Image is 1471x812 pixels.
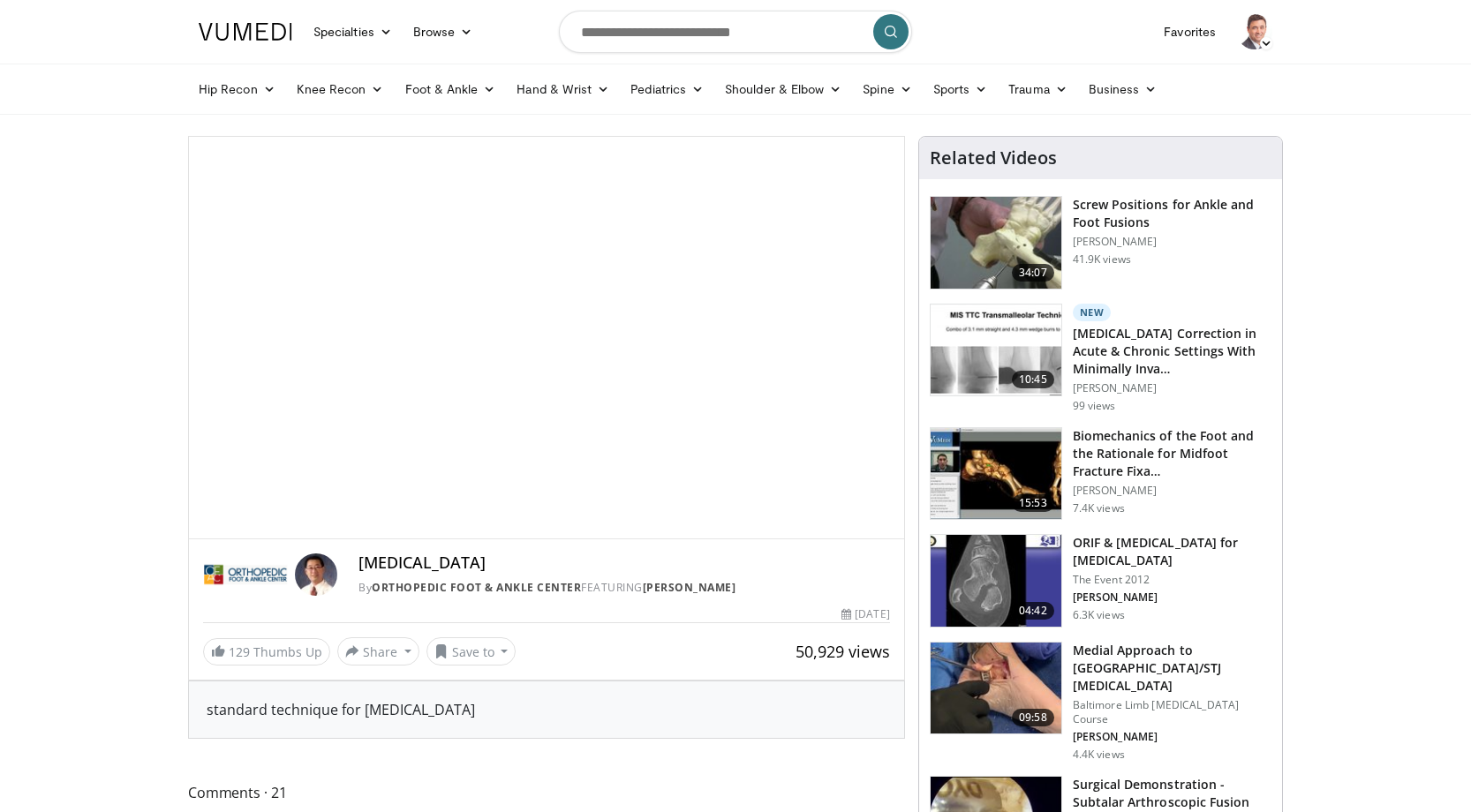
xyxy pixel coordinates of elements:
[931,643,1061,734] img: b3e585cd-3312-456d-b1b7-4eccbcdb01ed.150x105_q85_crop-smart_upscale.jpg
[930,196,1271,289] a: 34:07 Screw Positions for Ankle and Foot Fusions [PERSON_NAME] 41.9K views
[303,14,403,49] a: Specialties
[358,553,890,573] h4: [MEDICAL_DATA]
[372,580,581,595] a: Orthopedic Foot & Ankle Center
[1073,501,1125,515] p: 7.4K views
[1073,252,1131,267] p: 41.9K views
[998,71,1078,107] a: Trauma
[931,197,1061,289] img: 67572_0000_3.png.150x105_q85_crop-smart_upscale.jpg
[852,71,922,107] a: Spine
[203,553,288,596] img: Orthopedic Foot & Ankle Center
[1073,235,1271,249] p: [PERSON_NAME]
[1078,71,1168,107] a: Business
[1073,534,1271,569] h3: ORIF & [MEDICAL_DATA] for [MEDICAL_DATA]
[189,137,904,539] video-js: Video Player
[1012,602,1054,620] span: 04:42
[1073,642,1271,695] h3: Medial Approach to [GEOGRAPHIC_DATA]/STJ [MEDICAL_DATA]
[199,23,292,41] img: VuMedi Logo
[559,11,912,53] input: Search topics, interventions
[229,643,250,660] span: 129
[1073,730,1271,744] p: [PERSON_NAME]
[1073,698,1271,726] p: Baltimore Limb [MEDICAL_DATA] Course
[1073,608,1125,622] p: 6.3K views
[1012,371,1054,388] span: 10:45
[643,580,736,595] a: [PERSON_NAME]
[1073,304,1112,321] p: New
[207,699,886,720] div: standard technique for [MEDICAL_DATA]
[1073,381,1271,395] p: [PERSON_NAME]
[1073,748,1125,762] p: 4.4K views
[1073,484,1271,498] p: [PERSON_NAME]
[358,580,890,596] div: By FEATURING
[1012,494,1054,512] span: 15:53
[337,637,419,665] button: Share
[796,641,890,662] span: 50,929 views
[930,642,1271,762] a: 09:58 Medial Approach to [GEOGRAPHIC_DATA]/STJ [MEDICAL_DATA] Baltimore Limb [MEDICAL_DATA] Cours...
[930,147,1057,169] h4: Related Videos
[620,71,714,107] a: Pediatrics
[1153,14,1226,49] a: Favorites
[506,71,620,107] a: Hand & Wrist
[426,637,517,665] button: Save to
[1073,590,1271,605] p: [PERSON_NAME]
[188,71,286,107] a: Hip Recon
[930,304,1271,413] a: 10:45 New [MEDICAL_DATA] Correction in Acute & Chronic Settings With Minimally Inva… [PERSON_NAME...
[931,428,1061,520] img: b88189cb-fcee-4eb4-9fae-86a5d421ad62.150x105_q85_crop-smart_upscale.jpg
[286,71,395,107] a: Knee Recon
[203,638,330,665] a: 129 Thumbs Up
[931,304,1061,396] img: 7b238990-64d5-495c-bfd3-a01049b4c358.150x105_q85_crop-smart_upscale.jpg
[188,781,905,804] span: Comments 21
[295,553,337,596] img: Avatar
[1012,709,1054,726] span: 09:58
[1073,399,1116,413] p: 99 views
[395,71,507,107] a: Foot & Ankle
[714,71,852,107] a: Shoulder & Elbow
[403,14,484,49] a: Browse
[841,606,889,622] div: [DATE]
[930,534,1271,628] a: 04:42 ORIF & [MEDICAL_DATA] for [MEDICAL_DATA] The Event 2012 [PERSON_NAME] 6.3K views
[1073,573,1271,587] p: The Event 2012
[930,427,1271,521] a: 15:53 Biomechanics of the Foot and the Rationale for Midfoot Fracture Fixa… [PERSON_NAME] 7.4K views
[1073,776,1271,811] h3: Surgical Demonstration - Subtalar Arthroscopic Fusion
[1012,264,1054,282] span: 34:07
[931,535,1061,627] img: E-HI8y-Omg85H4KX4xMDoxOmtxOwKG7D_4.150x105_q85_crop-smart_upscale.jpg
[1073,325,1271,378] h3: [MEDICAL_DATA] Correction in Acute & Chronic Settings With Minimally Inva…
[923,71,999,107] a: Sports
[1237,14,1272,49] img: Avatar
[1073,427,1271,480] h3: Biomechanics of the Foot and the Rationale for Midfoot Fracture Fixa…
[1073,196,1271,231] h3: Screw Positions for Ankle and Foot Fusions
